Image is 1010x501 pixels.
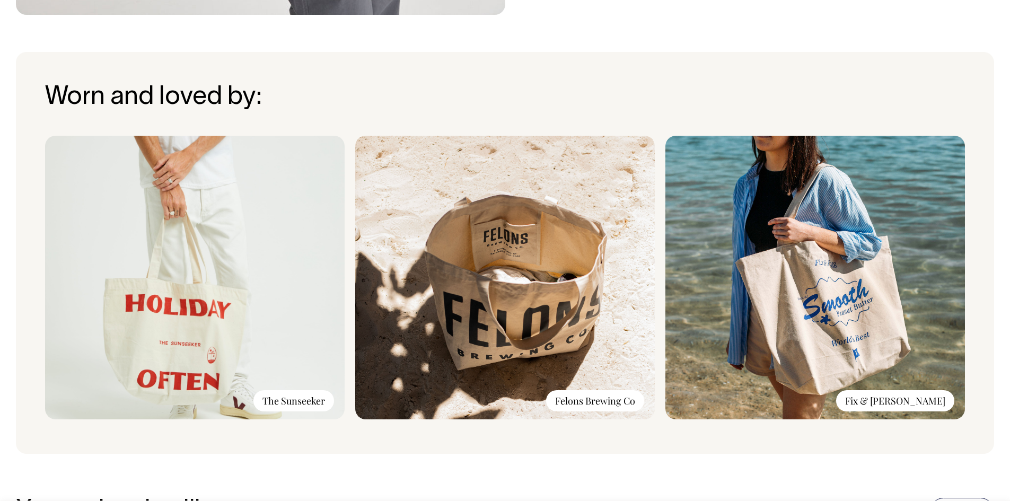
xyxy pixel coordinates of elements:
div: Felons Brewing Co [546,390,644,411]
img: 20210128_WORKTONES9523.jpg [45,136,345,419]
img: Felons.jpg [355,136,655,419]
img: FixandFogg-File35.jpg [665,136,965,419]
h3: Worn and loved by: [45,84,965,112]
div: Fix & [PERSON_NAME] [836,390,954,411]
div: The Sunseeker [253,390,334,411]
